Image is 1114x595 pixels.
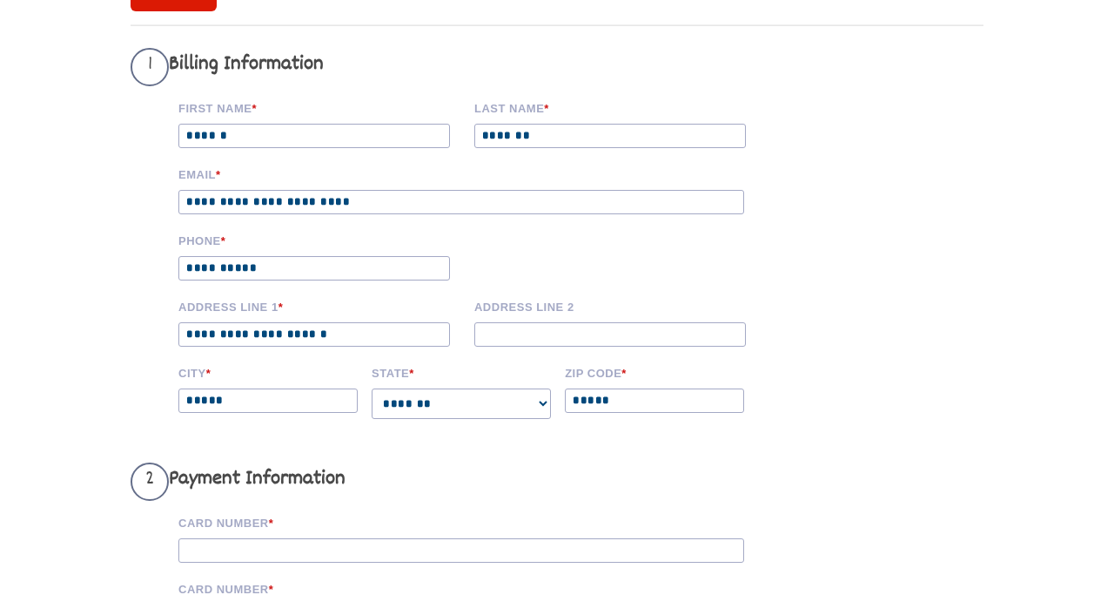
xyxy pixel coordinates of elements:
span: 1 [131,48,169,86]
label: Last name [474,99,758,115]
label: Email [178,166,770,181]
label: Address Line 1 [178,298,462,314]
label: City [178,364,359,380]
label: Phone [178,232,462,247]
h3: Payment Information [131,463,770,501]
label: Zip code [565,364,746,380]
label: State [372,364,553,380]
label: First Name [178,99,462,115]
span: 2 [131,463,169,501]
h3: Billing Information [131,48,770,86]
label: Address Line 2 [474,298,758,314]
label: Card Number [178,514,770,530]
